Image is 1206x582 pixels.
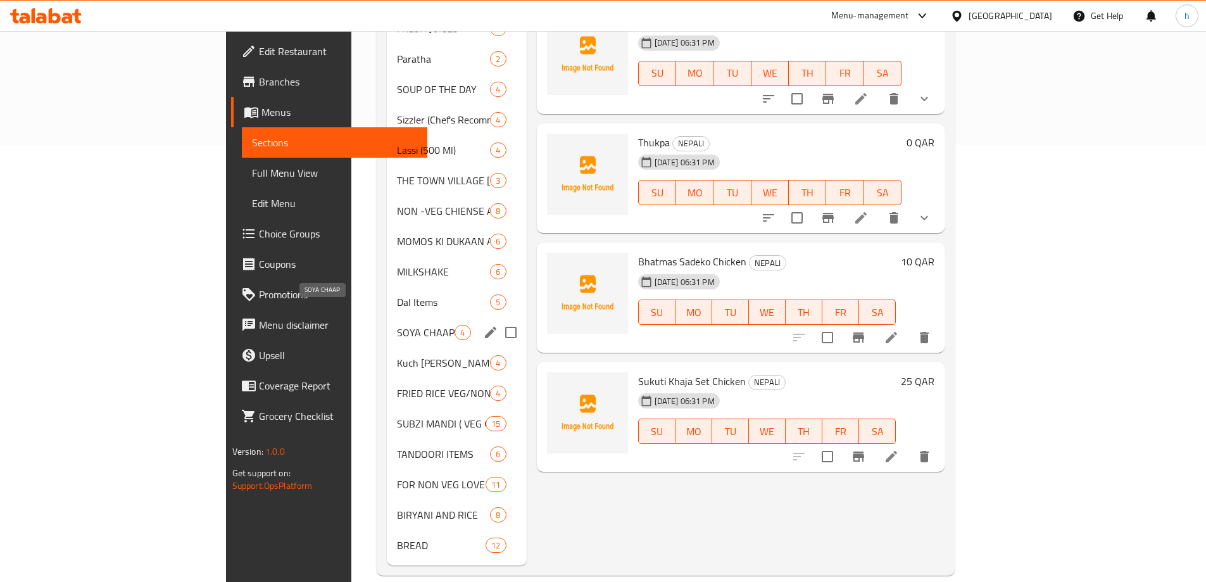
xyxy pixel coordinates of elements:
span: 4 [491,114,505,126]
button: FR [826,61,864,86]
button: delete [909,441,939,472]
span: Menu disclaimer [259,317,417,332]
span: Select to update [814,324,841,351]
span: TU [717,303,744,322]
button: SU [638,180,676,205]
span: Upsell [259,348,417,363]
img: Thukpa [547,134,628,215]
button: SA [859,300,896,325]
button: SU [638,300,675,325]
span: SU [644,422,670,441]
a: Promotions [231,279,427,310]
div: NON -VEG CHIENSE APPETIZER8 [387,196,526,226]
span: MOMOS KI DUKAAN AUR NEPAL KI SHAAN [397,234,490,249]
div: NEPALI [672,136,710,151]
span: FR [827,303,854,322]
span: MILKSHAKE [397,264,490,279]
div: FRIED RICE VEG/NON VEG4 [387,378,526,408]
span: Lassi (500 Ml) [397,142,490,158]
span: Edit Restaurant [259,44,417,59]
a: Sections [242,127,427,158]
span: 4 [491,84,505,96]
button: TH [786,419,822,444]
button: TU [712,300,749,325]
div: BREAD12 [387,530,526,560]
div: SOYA CHAAP4edit [387,317,526,348]
svg: Show Choices [917,210,932,225]
span: WE [757,64,784,82]
span: FRIED RICE VEG/NON VEG [397,386,490,401]
h6: 10 QAR [901,253,934,270]
button: Branch-specific-item [813,84,843,114]
div: Paratha [397,51,490,66]
button: TH [786,300,822,325]
span: Version: [232,443,263,460]
button: FR [826,180,864,205]
div: BIRYANI AND RICE8 [387,500,526,530]
span: TU [717,422,744,441]
span: TU [719,64,746,82]
button: FR [822,419,859,444]
span: TH [794,184,821,202]
button: TU [713,180,751,205]
span: WE [754,422,781,441]
div: items [486,416,506,431]
a: Edit Restaurant [231,36,427,66]
span: 15 [486,418,505,430]
div: NEPALI [748,375,786,390]
span: 4 [491,388,505,400]
button: WE [751,180,789,205]
div: THE TOWN VILLAGE [GEOGRAPHIC_DATA]3 [387,165,526,196]
button: FR [822,300,859,325]
button: MO [676,61,713,86]
span: Menus [261,104,417,120]
span: SA [869,64,896,82]
div: Lassi (500 Ml)4 [387,135,526,165]
span: Coupons [259,256,417,272]
span: 5 [491,296,505,308]
span: Full Menu View [252,165,417,180]
a: Edit Menu [242,188,427,218]
h6: 25 QAR [901,372,934,390]
button: delete [879,84,909,114]
span: NEPALI [749,375,785,389]
button: MO [676,180,713,205]
span: NEPALI [673,136,709,151]
span: SU [644,64,671,82]
span: THE TOWN VILLAGE [GEOGRAPHIC_DATA] [397,173,490,188]
button: delete [909,322,939,353]
a: Full Menu View [242,158,427,188]
div: MILKSHAKE6 [387,256,526,287]
span: 6 [491,266,505,278]
span: Promotions [259,287,417,302]
div: SOUP OF THE DAY4 [387,74,526,104]
span: 1.0.0 [265,443,285,460]
div: Menu-management [831,8,909,23]
button: WE [749,300,786,325]
div: items [490,386,506,401]
div: items [490,173,506,188]
span: [DATE] 06:31 PM [650,395,720,407]
span: FR [831,64,858,82]
a: Coupons [231,249,427,279]
span: Thukpa [638,133,670,152]
span: Sizzler (Chef's Recommendation) [397,112,490,127]
div: items [490,264,506,279]
span: SUBZI MANDI ( VEG CURRY ) [397,416,486,431]
div: items [490,507,506,522]
div: TANDOORI ITEMS6 [387,439,526,469]
span: Choice Groups [259,226,417,241]
span: 8 [491,509,505,521]
button: Branch-specific-item [843,441,874,472]
span: Select to update [784,85,810,112]
button: sort-choices [753,84,784,114]
a: Menu disclaimer [231,310,427,340]
span: SA [869,184,896,202]
span: Select to update [814,443,841,470]
div: items [490,142,506,158]
span: Get support on: [232,465,291,481]
a: Upsell [231,340,427,370]
span: SA [864,303,891,322]
button: TU [713,61,751,86]
span: SU [644,303,670,322]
